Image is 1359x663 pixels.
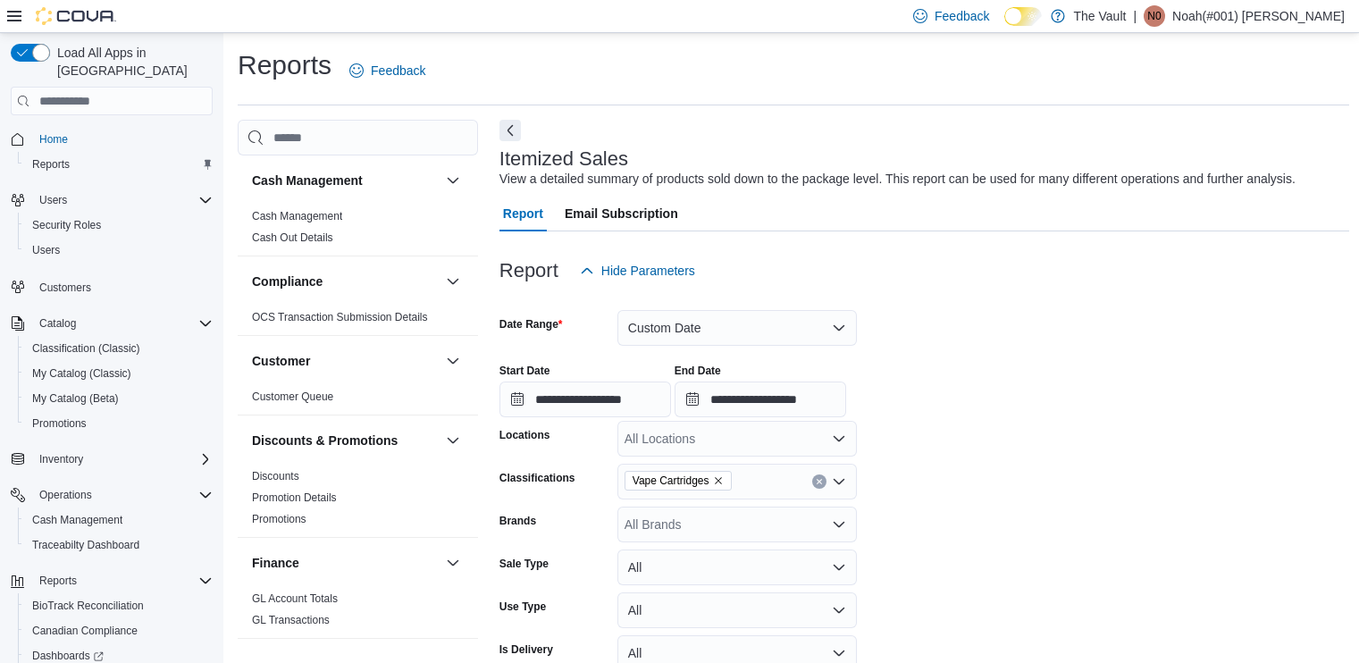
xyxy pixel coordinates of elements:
h3: Discounts & Promotions [252,432,398,449]
button: Cash Management [442,170,464,191]
label: Locations [499,428,550,442]
p: | [1133,5,1137,27]
p: The Vault [1074,5,1127,27]
span: Users [25,239,213,261]
button: Promotions [18,411,220,436]
button: Reports [4,568,220,593]
span: Cash Management [252,209,342,223]
h3: Finance [252,554,299,572]
a: Classification (Classic) [25,338,147,359]
span: Customers [39,281,91,295]
span: Canadian Compliance [25,620,213,642]
span: Reports [32,570,213,592]
button: Catalog [32,313,83,334]
button: Finance [252,554,439,572]
button: Operations [4,483,220,508]
span: Traceabilty Dashboard [32,538,139,552]
button: Customers [4,273,220,299]
h3: Itemized Sales [499,148,628,170]
h3: Customer [252,352,310,370]
span: Classification (Classic) [25,338,213,359]
button: Open list of options [832,474,846,489]
span: Dashboards [32,649,104,663]
a: Traceabilty Dashboard [25,534,147,556]
a: GL Account Totals [252,592,338,605]
label: Use Type [499,600,546,614]
span: Operations [39,488,92,502]
span: Discounts [252,469,299,483]
button: Next [499,120,521,141]
p: Noah(#001) [PERSON_NAME] [1172,5,1345,27]
span: Home [32,128,213,150]
a: Promotion Details [252,491,337,504]
button: Clear input [812,474,826,489]
button: Cash Management [252,172,439,189]
span: Load All Apps in [GEOGRAPHIC_DATA] [50,44,213,80]
button: Users [32,189,74,211]
button: Home [4,126,220,152]
button: Open list of options [832,432,846,446]
label: Sale Type [499,557,549,571]
button: Users [4,188,220,213]
span: Cash Management [25,509,213,531]
div: Compliance [238,306,478,335]
span: Catalog [39,316,76,331]
span: Reports [39,574,77,588]
a: BioTrack Reconciliation [25,595,151,617]
span: BioTrack Reconciliation [32,599,144,613]
div: View a detailed summary of products sold down to the package level. This report can be used for m... [499,170,1296,189]
a: Promotions [25,413,94,434]
button: Finance [442,552,464,574]
button: Custom Date [617,310,857,346]
button: Catalog [4,311,220,336]
a: Cash Management [252,210,342,222]
span: Promotions [25,413,213,434]
span: My Catalog (Classic) [32,366,131,381]
button: Inventory [4,447,220,472]
button: Reports [18,152,220,177]
button: Security Roles [18,213,220,238]
a: Customers [32,277,98,298]
h3: Report [499,260,558,281]
button: Remove Vape Cartridges from selection in this group [713,475,724,486]
span: Catalog [32,313,213,334]
div: Noah(#001) Trodick [1144,5,1165,27]
a: My Catalog (Classic) [25,363,138,384]
h3: Compliance [252,273,323,290]
span: Cash Out Details [252,231,333,245]
button: Reports [32,570,84,592]
span: Security Roles [32,218,101,232]
span: Reports [32,157,70,172]
div: Customer [238,386,478,415]
span: GL Transactions [252,613,330,627]
input: Press the down key to open a popover containing a calendar. [499,382,671,417]
span: My Catalog (Classic) [25,363,213,384]
span: Vape Cartridges [625,471,732,491]
button: Hide Parameters [573,253,702,289]
button: Inventory [32,449,90,470]
img: Cova [36,7,116,25]
a: Cash Management [25,509,130,531]
span: Cash Management [32,513,122,527]
span: Customer Queue [252,390,333,404]
span: Promotions [32,416,87,431]
a: Discounts [252,470,299,483]
a: Customer Queue [252,390,333,403]
button: Operations [32,484,99,506]
div: Discounts & Promotions [238,466,478,537]
span: Feedback [371,62,425,80]
a: Users [25,239,67,261]
button: Classification (Classic) [18,336,220,361]
span: My Catalog (Beta) [25,388,213,409]
span: Promotions [252,512,306,526]
input: Press the down key to open a popover containing a calendar. [675,382,846,417]
div: Finance [238,588,478,638]
span: OCS Transaction Submission Details [252,310,428,324]
label: Start Date [499,364,550,378]
span: Canadian Compliance [32,624,138,638]
span: Feedback [935,7,989,25]
div: Cash Management [238,206,478,256]
span: Classification (Classic) [32,341,140,356]
h1: Reports [238,47,331,83]
button: My Catalog (Beta) [18,386,220,411]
